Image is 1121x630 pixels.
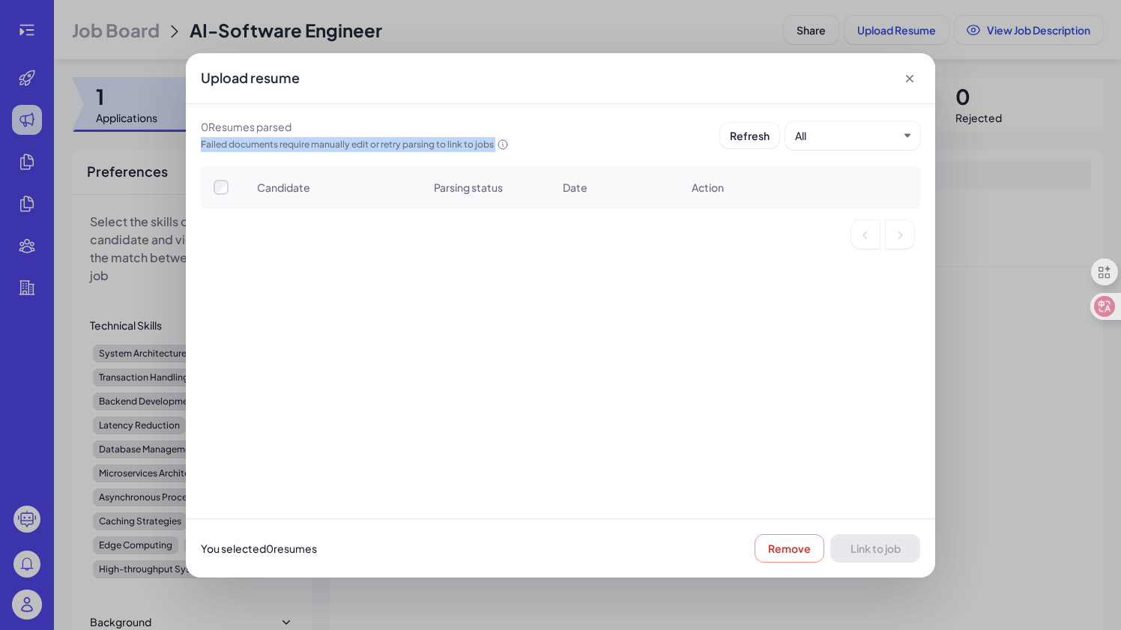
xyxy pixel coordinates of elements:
[201,119,509,134] div: 0 Resume s parsed
[886,220,914,249] li: 下一页
[795,127,898,145] button: All
[434,180,503,195] span: Parsing status
[730,129,770,142] span: Refresh
[851,220,880,249] li: 上一页
[201,67,300,88] div: Upload resume
[720,123,779,148] button: Refresh
[201,541,755,556] div: You selected 0 resume s
[563,180,587,195] span: Date
[692,180,724,195] span: Action
[201,137,509,152] div: Failed documents require manually edit or retry parsing to link to jobs
[257,180,310,195] span: Candidate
